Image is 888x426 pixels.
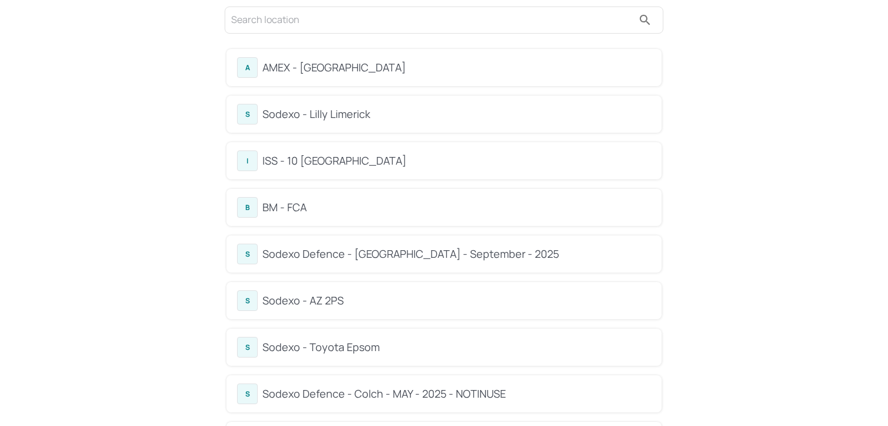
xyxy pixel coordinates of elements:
[262,106,651,122] div: Sodexo - Lilly Limerick
[237,197,258,218] div: B
[262,153,651,169] div: ISS - 10 [GEOGRAPHIC_DATA]
[262,60,651,76] div: AMEX - [GEOGRAPHIC_DATA]
[262,386,651,402] div: Sodexo Defence - Colch - MAY - 2025 - NOTINUSE
[237,150,258,171] div: I
[237,290,258,311] div: S
[237,57,258,78] div: A
[237,384,258,404] div: S
[633,8,657,32] button: search
[237,104,258,124] div: S
[237,337,258,358] div: S
[237,244,258,264] div: S
[262,339,651,355] div: Sodexo - Toyota Epsom
[262,293,651,309] div: Sodexo - AZ 2PS
[231,11,633,30] input: Search location
[262,199,651,215] div: BM - FCA
[262,246,651,262] div: Sodexo Defence - [GEOGRAPHIC_DATA] - September - 2025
